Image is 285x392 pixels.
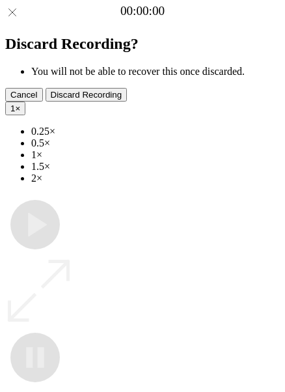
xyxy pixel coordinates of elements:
[46,88,128,102] button: Discard Recording
[31,126,280,137] li: 0.25×
[31,149,280,161] li: 1×
[5,102,25,115] button: 1×
[31,137,280,149] li: 0.5×
[5,35,280,53] h2: Discard Recording?
[5,88,43,102] button: Cancel
[31,161,280,173] li: 1.5×
[120,4,165,18] a: 00:00:00
[31,66,280,77] li: You will not be able to recover this once discarded.
[31,173,280,184] li: 2×
[10,104,15,113] span: 1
